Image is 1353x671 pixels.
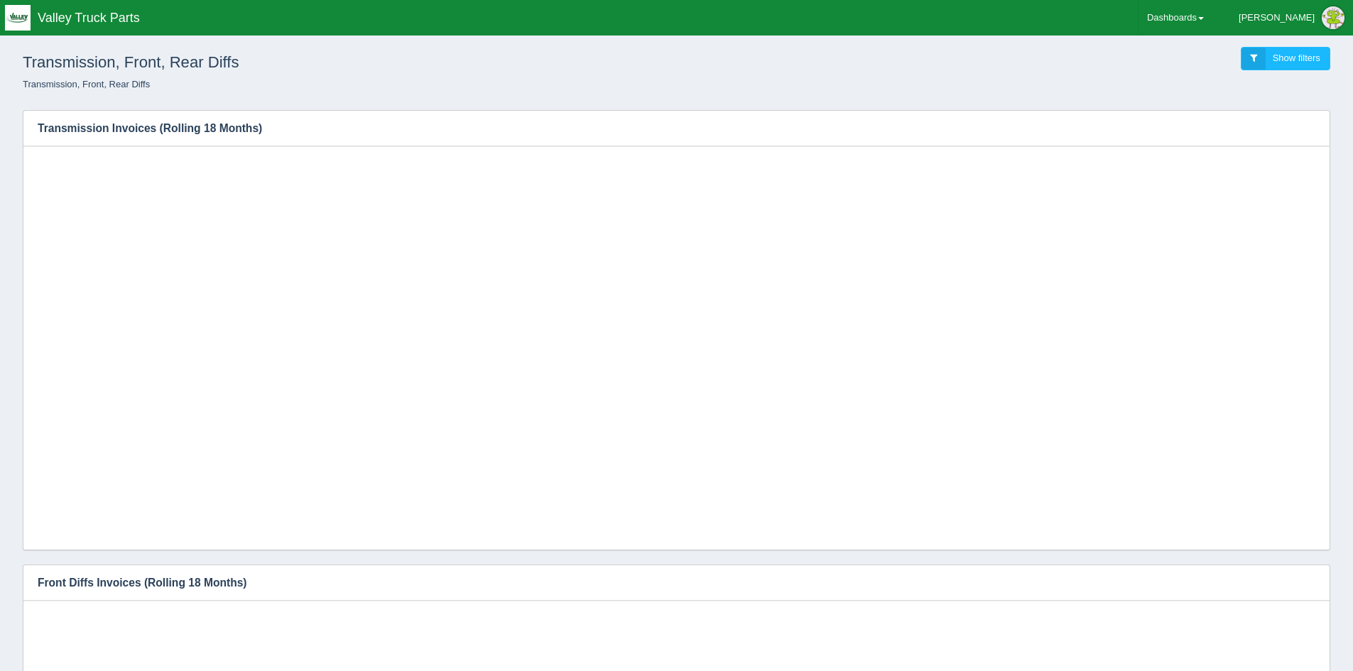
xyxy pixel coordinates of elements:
[1273,53,1320,63] span: Show filters
[23,111,1308,146] h3: Transmission Invoices (Rolling 18 Months)
[1322,6,1344,29] img: Profile Picture
[23,47,677,78] h1: Transmission, Front, Rear Diffs
[1241,47,1330,70] a: Show filters
[23,78,150,92] li: Transmission, Front, Rear Diffs
[5,5,31,31] img: q1blfpkbivjhsugxdrfq.png
[1239,4,1315,32] div: [PERSON_NAME]
[38,11,140,25] span: Valley Truck Parts
[23,565,1308,601] h3: Front Diffs Invoices (Rolling 18 Months)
